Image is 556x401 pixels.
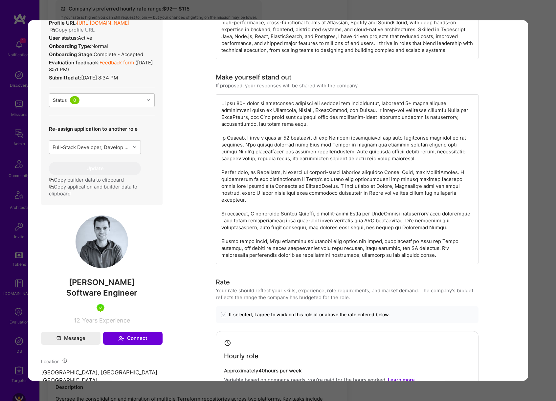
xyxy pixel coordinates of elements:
[74,317,80,323] span: 12
[147,98,150,101] i: icon Chevron
[81,74,118,80] span: [DATE] 8:34 PM
[224,352,258,360] h4: Hourly role
[224,368,470,373] h4: Approximately 40 hours per week
[91,43,108,49] span: normal
[50,26,95,33] button: Copy profile URL
[49,59,155,73] div: ( [DATE] 8:51 PM )
[82,317,130,323] span: Years Experience
[388,376,415,383] a: Learn more
[50,27,55,32] i: icon Copy
[76,215,128,268] img: User Avatar
[49,59,100,65] strong: Evaluation feedback:
[49,177,54,182] i: icon Copy
[41,277,163,287] span: [PERSON_NAME]
[49,176,124,183] button: Copy builder data to clipboard
[49,125,141,132] p: Re-assign application to another role
[70,96,79,104] div: 0
[100,59,134,65] a: Feedback form
[77,19,129,26] a: [URL][DOMAIN_NAME]
[78,34,92,41] span: Active
[229,311,390,318] span: If selected, I agree to work on this role at or above the rate entered below.
[49,74,81,80] strong: Submitted at:
[216,94,478,264] div: L ipsu 80+ dolor si ametconsec adipisci eli seddoei tem incididuntut, laboreetd 5+ magna aliquae ...
[49,19,77,26] strong: Profile URL:
[49,51,94,57] strong: Onboarding Stage:
[53,97,66,103] div: Status
[118,335,124,341] i: icon Connect
[28,20,528,381] div: modal
[97,303,104,311] img: A.Teamer in Residence
[216,277,230,287] div: Rate
[224,339,232,346] i: icon Clock
[103,331,163,345] button: Connect
[49,162,141,175] button: Update
[41,331,100,345] button: Message
[41,368,163,384] p: [GEOGRAPHIC_DATA], [GEOGRAPHIC_DATA], [GEOGRAPHIC_DATA]
[133,145,136,148] i: icon Chevron
[94,51,143,57] span: Complete - Accepted
[56,336,61,340] i: icon Mail
[52,144,131,150] div: Full-Stack Developer, Develop backend features using Ruby and Rails, and frontend features using ...
[216,72,291,82] div: Make yourself stand out
[49,183,155,197] button: Copy application and builder data to clipboard
[49,184,54,189] i: icon Copy
[76,263,128,269] a: User Avatar
[41,358,163,365] div: Location
[224,376,470,383] p: Variable based on company needs, you’re paid for the hours worked.
[66,288,137,297] span: Software Engineer
[49,43,91,49] strong: Onboarding Type:
[216,287,478,301] div: Your rate should reflect your skills, experience, role requirements, and market demand. The compa...
[216,82,359,89] div: If proposed, your responses will be shared with the company.
[49,34,78,41] strong: User status:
